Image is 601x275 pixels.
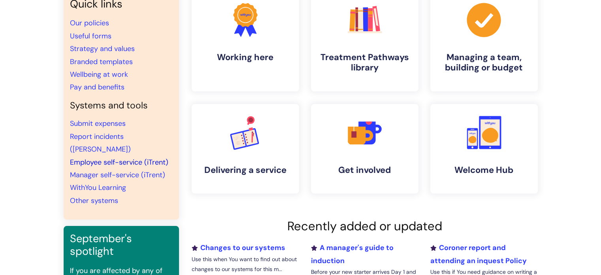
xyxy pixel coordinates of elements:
[437,165,531,175] h4: Welcome Hub
[430,243,526,265] a: Coroner report and attending an inquest Policy
[311,104,418,193] a: Get involved
[70,82,124,92] a: Pay and benefits
[198,165,293,175] h4: Delivering a service
[192,254,299,274] p: Use this when You want to find out about changes to our systems for this m...
[70,157,168,167] a: Employee self-service (iTrent)
[311,243,393,265] a: A manager's guide to induction
[70,57,133,66] a: Branded templates
[317,52,412,73] h4: Treatment Pathways library
[70,183,126,192] a: WithYou Learning
[70,132,131,154] a: Report incidents ([PERSON_NAME])
[192,104,299,193] a: Delivering a service
[70,100,173,111] h4: Systems and tools
[192,243,285,252] a: Changes to our systems
[198,52,293,63] h4: Working here
[430,104,538,193] a: Welcome Hub
[70,44,135,53] a: Strategy and values
[70,18,109,28] a: Our policies
[70,119,126,128] a: Submit expenses
[317,165,412,175] h4: Get involved
[70,170,165,180] a: Manager self-service (iTrent)
[192,219,538,233] h2: Recently added or updated
[70,31,111,41] a: Useful forms
[70,232,173,258] h3: September's spotlight
[70,70,128,79] a: Wellbeing at work
[437,52,531,73] h4: Managing a team, building or budget
[70,196,118,205] a: Other systems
